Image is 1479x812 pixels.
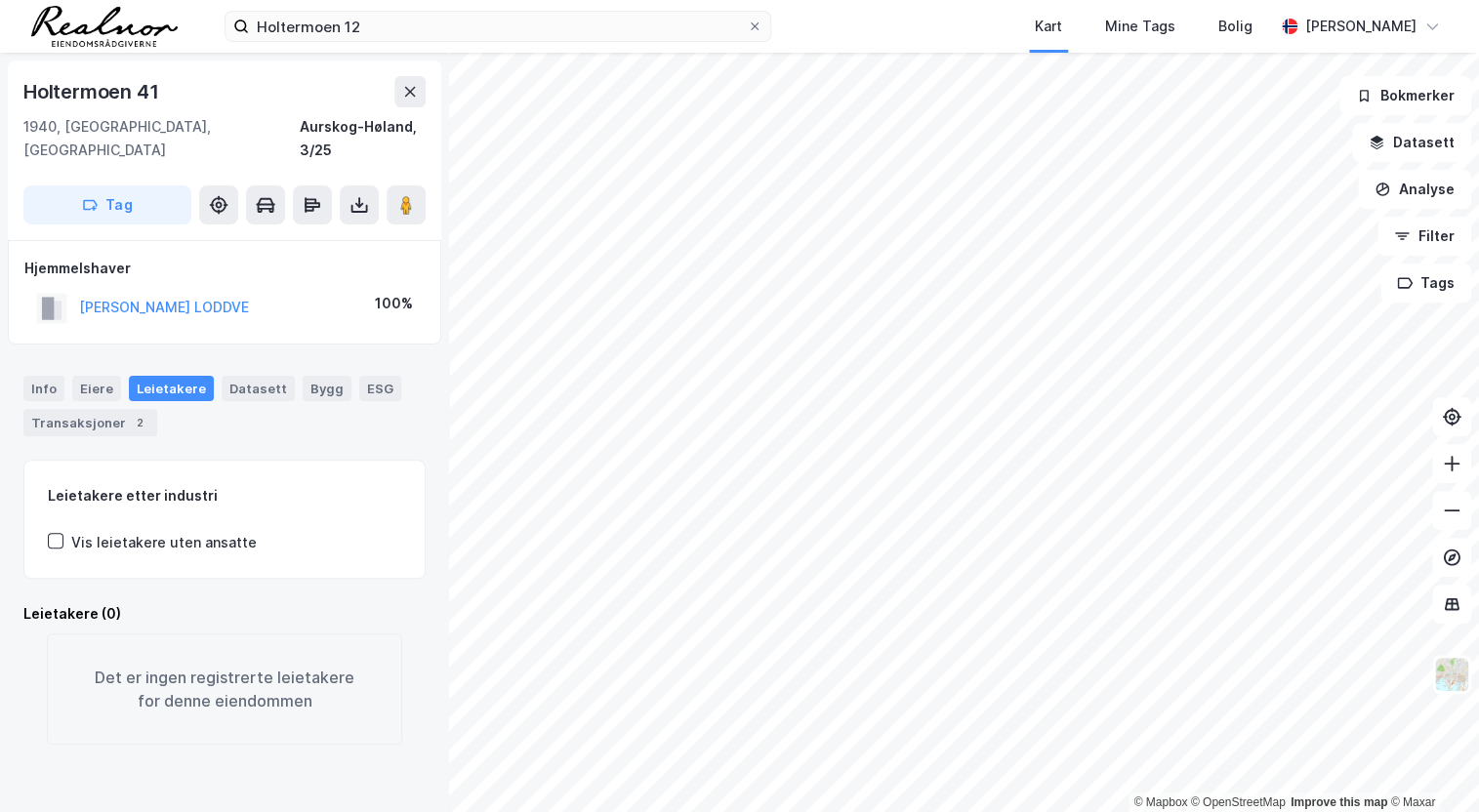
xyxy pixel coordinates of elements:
[129,376,214,401] div: Leietakere
[1380,264,1471,303] button: Tags
[23,115,300,162] div: 1940, [GEOGRAPHIC_DATA], [GEOGRAPHIC_DATA]
[23,185,191,224] button: Tag
[23,602,426,626] div: Leietakere (0)
[72,376,121,401] div: Eiere
[1377,217,1471,256] button: Filter
[1105,15,1175,38] div: Mine Tags
[24,257,425,280] div: Hjemmelshaver
[1305,15,1417,38] div: [PERSON_NAME]
[375,292,413,315] div: 100%
[1035,15,1062,38] div: Kart
[1339,76,1471,115] button: Bokmerker
[1218,15,1253,38] div: Bolig
[1381,718,1479,812] div: Kontrollprogram for chat
[359,376,401,401] div: ESG
[47,633,402,745] div: Det er ingen registrerte leietakere for denne eiendommen
[1352,123,1471,162] button: Datasett
[31,6,178,47] img: realnor-logo.934646d98de889bb5806.png
[1291,795,1387,809] a: Improve this map
[1358,170,1471,209] button: Analyse
[23,409,157,436] div: Transaksjoner
[300,115,426,162] div: Aurskog-Høland, 3/25
[23,76,162,107] div: Holtermoen 41
[1191,795,1286,809] a: OpenStreetMap
[48,484,401,507] div: Leietakere etter industri
[71,531,257,554] div: Vis leietakere uten ansatte
[1133,795,1187,809] a: Mapbox
[1433,656,1470,693] img: Z
[23,376,64,401] div: Info
[1381,718,1479,812] iframe: Chat Widget
[249,12,747,41] input: Søk på adresse, matrikkel, gårdeiere, leietakere eller personer
[130,413,149,432] div: 2
[222,376,295,401] div: Datasett
[303,376,351,401] div: Bygg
